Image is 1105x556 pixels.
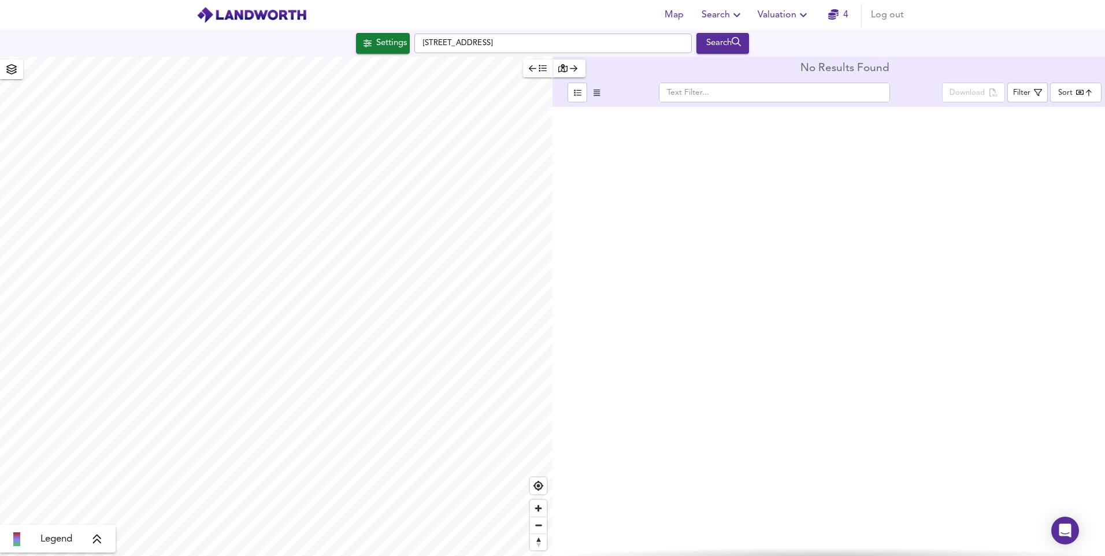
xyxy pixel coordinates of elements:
div: Open Intercom Messenger [1051,517,1079,544]
span: Legend [40,532,72,546]
div: Click to configure Search Settings [356,33,410,54]
div: split button [942,83,1005,102]
button: Zoom in [530,500,547,517]
button: Map [655,3,692,27]
button: Zoom out [530,517,547,533]
div: Settings [376,36,407,51]
span: Log out [871,7,904,23]
button: Reset bearing to north [530,533,547,550]
button: Search [697,3,748,27]
a: 4 [828,7,848,23]
div: Filter [1013,87,1030,100]
button: Find my location [530,477,547,494]
div: Run Your Search [696,33,749,54]
button: Valuation [753,3,815,27]
span: Valuation [758,7,810,23]
button: Settings [356,33,410,54]
div: Search [699,36,746,51]
div: Sort [1050,83,1102,102]
span: Search [702,7,744,23]
input: Text Filter... [659,83,890,102]
img: logo [196,6,307,24]
button: Log out [866,3,909,27]
button: Filter [1007,83,1048,102]
button: 4 [820,3,856,27]
div: Sort [1058,87,1073,98]
span: Map [660,7,688,23]
button: Search [696,33,749,54]
input: Enter a location... [414,34,692,53]
div: No Results Found [800,63,889,75]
